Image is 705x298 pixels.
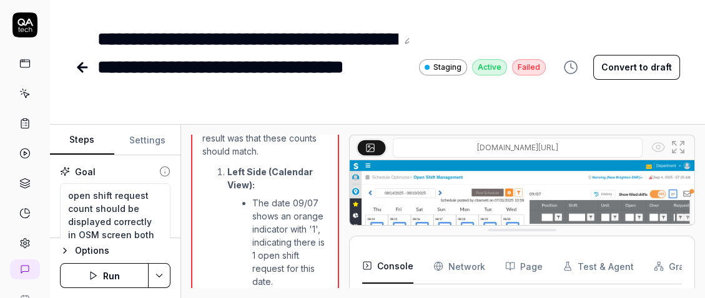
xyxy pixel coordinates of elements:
span: Staging [433,62,461,73]
button: Page [505,249,543,284]
button: Convert to draft [593,55,680,80]
button: Options [60,243,170,258]
button: Settings [114,125,180,155]
li: The date 09/07 shows an orange indicator with '1', indicating there is 1 open shift request for t... [252,196,328,288]
div: Options [75,243,170,258]
button: Test & Agent [563,249,634,284]
strong: Left Side (Calendar View): [227,166,313,190]
a: Staging [419,59,467,75]
button: Show all interative elements [648,137,668,157]
button: Open in full screen [668,137,688,157]
button: Graph [654,249,696,284]
div: Active [472,59,507,75]
a: New conversation [10,259,40,279]
button: Console [362,249,413,284]
div: Failed [512,59,546,75]
button: Network [433,249,485,284]
div: Goal [75,165,96,178]
button: View version history [556,55,586,80]
button: Steps [50,125,114,155]
button: Run [60,263,149,288]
